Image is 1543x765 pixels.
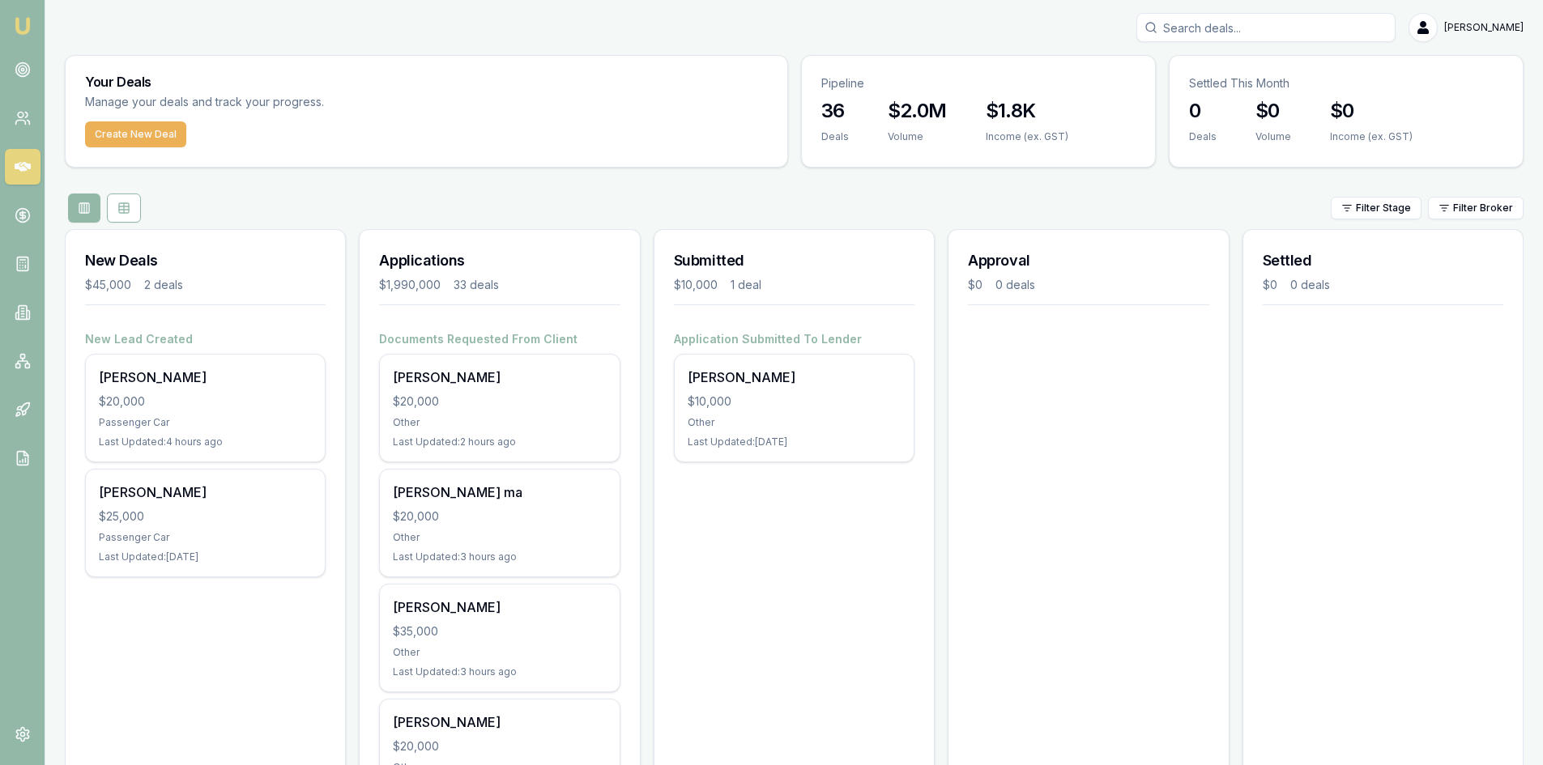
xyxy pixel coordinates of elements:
div: $20,000 [393,738,606,754]
div: Volume [888,130,947,143]
h3: 0 [1189,98,1217,124]
h3: Applications [379,249,620,272]
div: Other [393,646,606,659]
div: Income (ex. GST) [986,130,1068,143]
div: Passenger Car [99,416,312,429]
h3: $2.0M [888,98,947,124]
div: $25,000 [99,508,312,525]
div: 33 deals [454,277,499,293]
button: Filter Broker [1428,197,1524,219]
p: Manage your deals and track your progress. [85,93,500,112]
h3: $1.8K [986,98,1068,124]
h3: Your Deals [85,75,768,88]
div: [PERSON_NAME] [99,368,312,387]
div: $20,000 [393,393,606,410]
div: [PERSON_NAME] [393,712,606,732]
div: $1,990,000 [379,277,441,293]
div: Other [688,416,901,429]
h3: New Deals [85,249,326,272]
div: Deals [1189,130,1217,143]
h3: $0 [1255,98,1291,124]
div: 2 deals [144,277,183,293]
div: Last Updated: 3 hours ago [393,550,606,563]
div: Volume [1255,130,1291,143]
p: Settled This Month [1189,75,1503,91]
div: 0 deals [995,277,1035,293]
div: $0 [968,277,982,293]
p: Pipeline [821,75,1136,91]
div: $10,000 [688,393,901,410]
span: Filter Broker [1453,202,1513,215]
div: Other [393,416,606,429]
div: Income (ex. GST) [1330,130,1413,143]
h4: Documents Requested From Client [379,331,620,347]
div: 1 deal [731,277,761,293]
h4: New Lead Created [85,331,326,347]
input: Search deals [1136,13,1396,42]
div: [PERSON_NAME] [688,368,901,387]
div: Last Updated: [DATE] [688,436,901,448]
div: Passenger Car [99,531,312,544]
div: $35,000 [393,623,606,640]
button: Filter Stage [1331,197,1422,219]
h3: Settled [1263,249,1503,272]
div: $10,000 [674,277,718,293]
div: [PERSON_NAME] [393,597,606,617]
span: [PERSON_NAME] [1444,21,1524,34]
button: Create New Deal [85,121,186,147]
div: $20,000 [393,508,606,525]
h3: 36 [821,98,849,124]
div: Last Updated: 2 hours ago [393,436,606,448]
div: 0 deals [1290,277,1330,293]
div: Other [393,531,606,544]
div: Deals [821,130,849,143]
h3: Submitted [674,249,914,272]
img: emu-icon-u.png [13,16,32,36]
span: Filter Stage [1356,202,1411,215]
div: [PERSON_NAME] [99,482,312,502]
div: Last Updated: 3 hours ago [393,665,606,678]
div: $20,000 [99,393,312,410]
div: Last Updated: 4 hours ago [99,436,312,448]
h3: $0 [1330,98,1413,124]
h4: Application Submitted To Lender [674,331,914,347]
h3: Approval [968,249,1208,272]
div: Last Updated: [DATE] [99,550,312,563]
div: [PERSON_NAME] ma [393,482,606,502]
div: [PERSON_NAME] [393,368,606,387]
div: $0 [1263,277,1277,293]
div: $45,000 [85,277,131,293]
